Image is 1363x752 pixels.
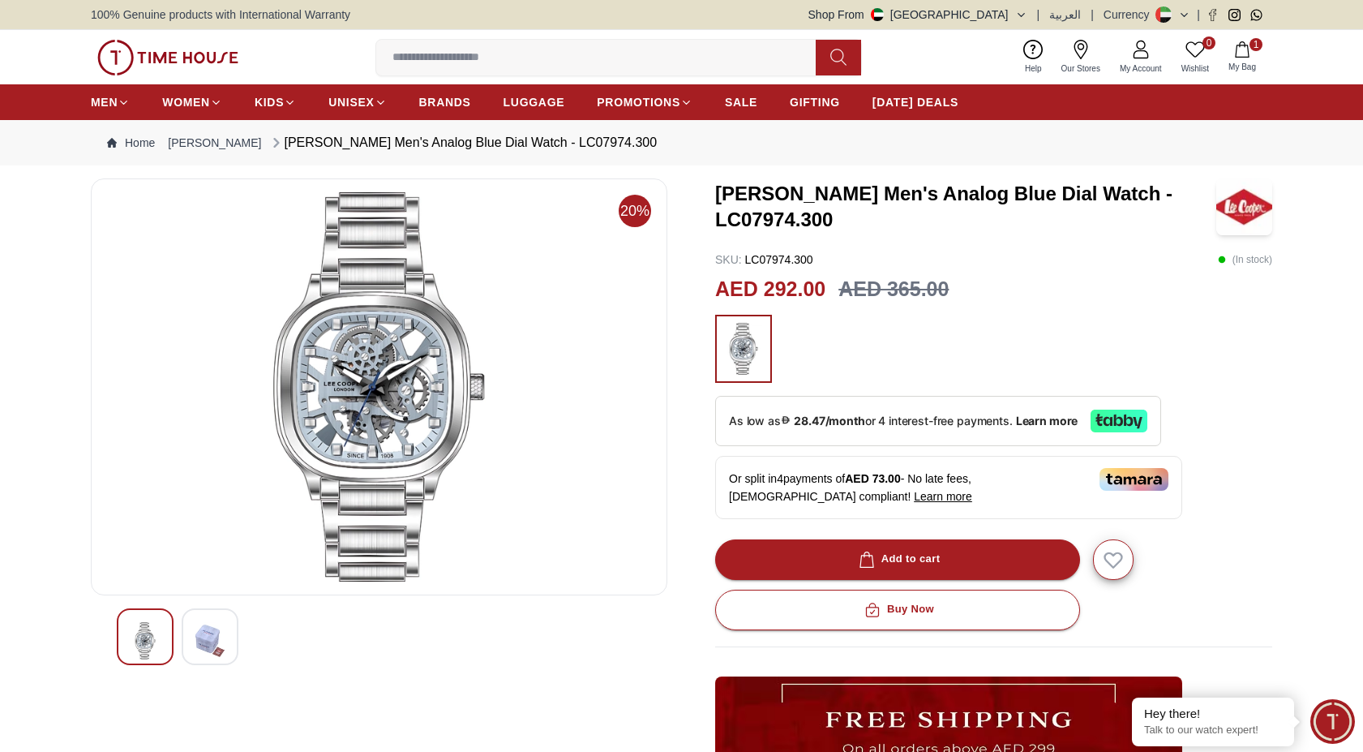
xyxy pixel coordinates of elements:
span: KIDS [255,94,284,110]
span: LUGGAGE [504,94,565,110]
a: BRANDS [419,88,471,117]
div: Or split in 4 payments of - No late fees, [DEMOGRAPHIC_DATA] compliant! [715,456,1182,519]
span: Wishlist [1175,62,1215,75]
button: Shop From[GEOGRAPHIC_DATA] [808,6,1027,23]
button: Add to cart [715,539,1080,580]
a: GIFTING [790,88,840,117]
span: UNISEX [328,94,374,110]
a: Whatsapp [1250,9,1262,21]
span: AED 73.00 [845,472,900,485]
p: LC07974.300 [715,251,813,268]
span: GIFTING [790,94,840,110]
a: UNISEX [328,88,386,117]
div: Currency [1104,6,1156,23]
img: ... [97,40,238,75]
span: | [1091,6,1094,23]
span: 0 [1202,37,1215,49]
span: My Bag [1222,61,1262,73]
span: MEN [91,94,118,110]
span: 1 [1249,38,1262,51]
button: Buy Now [715,590,1080,630]
span: Learn more [914,490,972,503]
p: ( In stock ) [1218,251,1272,268]
span: 100% Genuine products with International Warranty [91,6,350,23]
span: 20% [619,195,651,227]
button: 1My Bag [1219,38,1266,76]
span: My Account [1113,62,1168,75]
img: ... [723,323,764,375]
img: Lee Cooper Men's Analog Blue Dial Watch - LC07974.300 [131,622,160,660]
a: [DATE] DEALS [872,88,958,117]
span: SALE [725,94,757,110]
a: Help [1015,37,1052,78]
div: [PERSON_NAME] Men's Analog Blue Dial Watch - LC07974.300 [268,133,658,153]
img: Lee Cooper Men's Analog Blue Dial Watch - LC07974.300 [195,622,225,660]
div: Chat Widget [1310,699,1355,744]
h2: AED 292.00 [715,274,825,305]
a: Our Stores [1052,37,1110,78]
img: Lee Cooper Men's Analog Blue Dial Watch - LC07974.300 [1216,178,1272,235]
h3: [PERSON_NAME] Men's Analog Blue Dial Watch - LC07974.300 [715,181,1216,233]
span: BRANDS [419,94,471,110]
img: Tamara [1099,468,1168,491]
a: WOMEN [162,88,222,117]
span: [DATE] DEALS [872,94,958,110]
div: Add to cart [855,550,941,569]
h3: AED 365.00 [838,274,949,305]
a: LUGGAGE [504,88,565,117]
a: [PERSON_NAME] [168,135,261,151]
span: SKU : [715,253,742,266]
a: 0Wishlist [1172,37,1219,78]
img: Lee Cooper Men's Analog Blue Dial Watch - LC07974.300 [105,192,654,582]
span: WOMEN [162,94,210,110]
span: Our Stores [1055,62,1107,75]
span: | [1037,6,1040,23]
button: العربية [1049,6,1081,23]
span: | [1197,6,1200,23]
a: PROMOTIONS [597,88,692,117]
span: Help [1018,62,1048,75]
img: United Arab Emirates [871,8,884,21]
a: KIDS [255,88,296,117]
div: Buy Now [861,600,934,619]
span: PROMOTIONS [597,94,680,110]
p: Talk to our watch expert! [1144,724,1282,737]
div: Hey there! [1144,706,1282,722]
a: MEN [91,88,130,117]
a: Instagram [1228,9,1241,21]
a: SALE [725,88,757,117]
nav: Breadcrumb [91,120,1272,165]
a: Facebook [1207,9,1219,21]
a: Home [107,135,155,151]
